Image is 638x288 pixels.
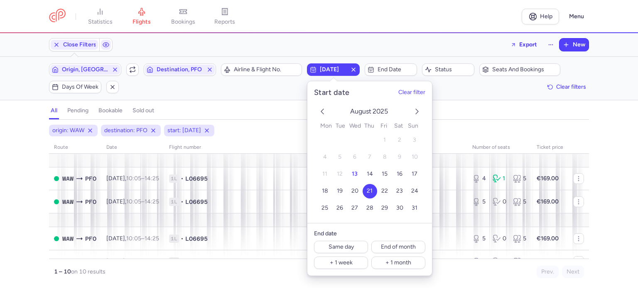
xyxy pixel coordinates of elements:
span: 4 [323,153,327,160]
h6: End date [314,230,425,237]
button: 6 [348,150,362,165]
span: 31 [412,204,417,211]
button: Clear filters [545,81,589,93]
button: 26 [333,201,347,215]
strong: €169.00 [537,198,559,205]
span: 1 [383,136,386,143]
time: 10:05 [126,175,141,182]
button: 29 [378,201,392,215]
button: Status [422,63,474,76]
div: 5 [513,174,527,183]
a: statistics [79,7,121,26]
span: 27 [351,204,358,211]
button: 9 [393,150,407,165]
div: 5 [513,257,527,266]
button: 28 [363,201,377,215]
a: bookings [162,7,204,26]
span: 21 [367,187,373,194]
button: Next [562,266,584,278]
button: Close Filters [49,39,99,51]
strong: €169.00 [537,258,559,265]
span: 7 [368,153,371,160]
button: 17 [407,167,422,182]
span: 29 [381,204,388,211]
button: 19 [333,184,347,198]
span: 30 [396,204,403,211]
span: 6 [353,153,356,160]
span: bookings [171,18,195,26]
div: 5 [472,257,486,266]
span: Frederic Chopin, Warsaw, Poland [62,257,74,266]
button: 13 [348,167,362,182]
span: LO6695 [185,257,208,266]
span: LO6695 [185,174,208,183]
span: flights [133,18,151,26]
a: flights [121,7,162,26]
a: CitizenPlane red outlined logo [49,9,66,24]
span: [DATE], [106,198,159,205]
span: [DATE], [106,175,159,182]
span: Airline & Flight No. [234,66,299,73]
div: 0 [493,198,506,206]
button: 15 [378,167,392,182]
a: reports [204,7,245,26]
button: 14 [363,167,377,182]
span: 22 [381,187,388,194]
span: PFO [85,174,96,183]
button: 12 [333,167,347,182]
div: 5 [472,235,486,243]
span: August [350,107,373,115]
span: LO6695 [185,198,208,206]
span: LO6695 [185,235,208,243]
span: Frederic Chopin, Warsaw, Poland [62,197,74,206]
span: 20 [351,187,358,194]
span: • [181,257,184,266]
span: OPEN [54,176,59,181]
span: 1L [169,257,179,266]
button: Clear filter [398,89,425,96]
button: 4 [318,150,332,165]
span: start: [DATE] [167,126,201,135]
time: 10:05 [126,258,141,265]
span: on 10 results [71,268,106,275]
span: 18 [322,187,328,194]
span: 2025 [373,107,389,115]
button: Seats and bookings [479,63,560,76]
button: 3 [407,133,422,148]
span: Clear filters [556,84,586,90]
span: WAW [62,174,74,183]
span: 19 [337,187,343,194]
span: Days of week [62,84,98,90]
time: 10:05 [126,198,141,205]
span: 15 [382,170,388,177]
button: New [559,39,589,51]
button: 18 [318,184,332,198]
button: 30 [393,201,407,215]
span: • [181,235,184,243]
div: 5 [513,235,527,243]
button: 7 [363,150,377,165]
span: reports [214,18,235,26]
h4: sold out [133,107,154,114]
button: 20 [348,184,362,198]
button: Origin, [GEOGRAPHIC_DATA] [49,63,121,76]
span: Help [540,13,552,19]
span: WAW [62,234,74,243]
span: 24 [411,187,418,194]
div: 5 [472,198,486,206]
button: 22 [378,184,392,198]
span: [DATE], [106,235,159,242]
button: End of month [371,241,425,253]
a: Help [522,9,559,24]
button: Airline & Flight No. [221,63,302,76]
span: 1L [169,235,179,243]
button: 31 [407,201,422,215]
button: [DATE] [307,63,359,76]
button: Days of week [49,81,101,93]
button: 10 [407,150,422,165]
time: 14:25 [145,258,159,265]
div: 1 [493,174,506,183]
strong: €169.00 [537,175,559,182]
button: 24 [407,184,422,198]
span: 2 [398,136,401,143]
